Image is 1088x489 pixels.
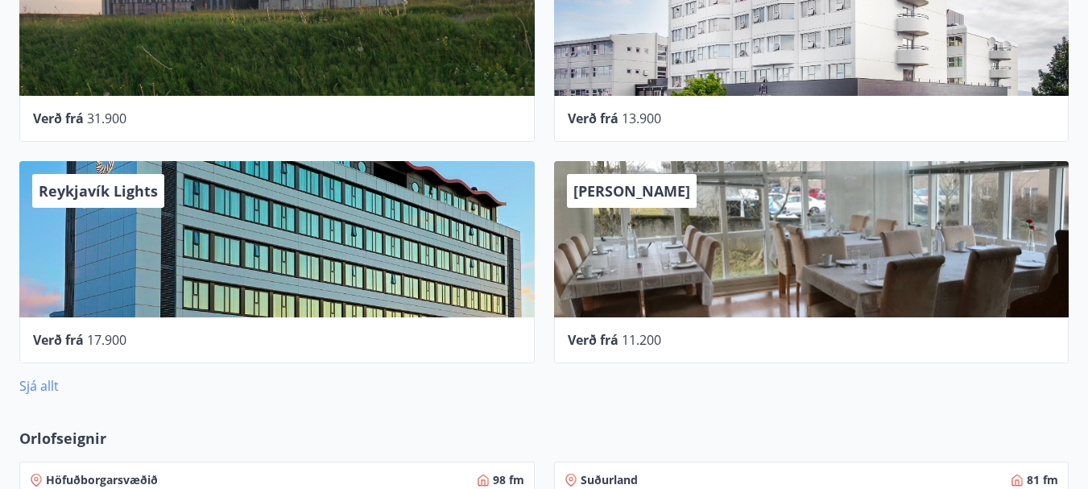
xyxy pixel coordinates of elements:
[493,472,524,488] span: 98 fm
[87,331,126,349] span: 17.900
[19,377,59,395] a: Sjá allt
[1027,472,1058,488] span: 81 fm
[622,331,661,349] span: 11.200
[19,428,106,449] span: Orlofseignir
[568,331,618,349] span: Verð frá
[33,331,84,349] span: Verð frá
[46,472,158,488] span: Höfuðborgarsvæðið
[87,110,126,127] span: 31.900
[581,472,638,488] span: Suðurland
[33,110,84,127] span: Verð frá
[568,110,618,127] span: Verð frá
[39,181,158,201] span: Reykjavík Lights
[573,181,690,201] span: [PERSON_NAME]
[622,110,661,127] span: 13.900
